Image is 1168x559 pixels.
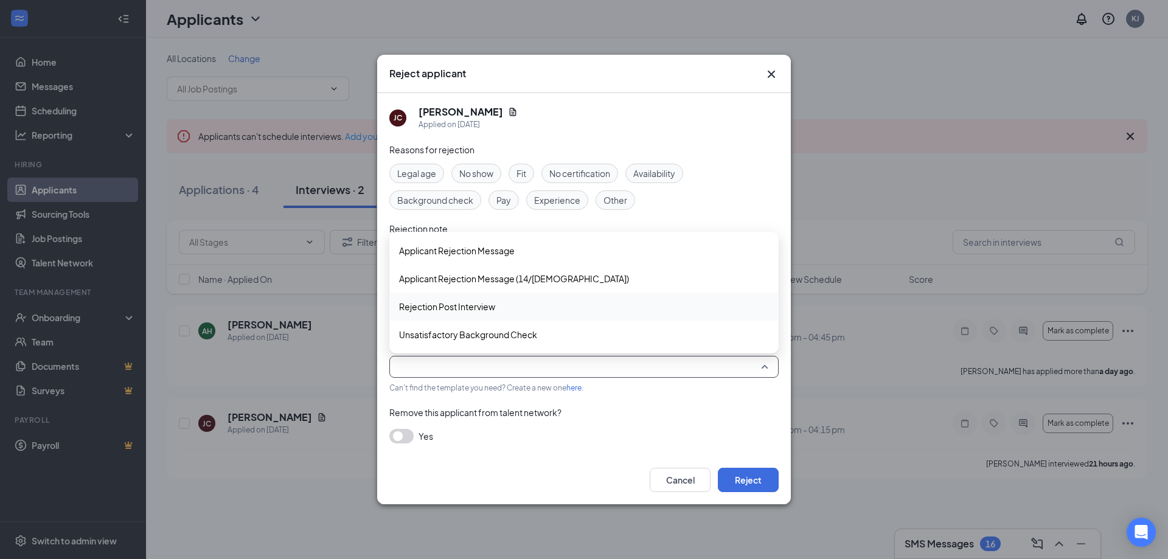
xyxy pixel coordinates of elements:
button: Reject [718,468,779,492]
span: Choose a rejection template [389,339,503,350]
div: Open Intercom Messenger [1127,518,1156,547]
span: Other [603,193,627,207]
div: Applied on [DATE] [419,119,518,131]
span: Unsatisfactory Background Check [399,328,537,341]
span: Rejection Post Interview [399,300,495,313]
h3: Reject applicant [389,67,466,80]
span: Fit [516,167,526,180]
span: Can't find the template you need? Create a new one . [389,383,583,392]
button: Cancel [650,468,711,492]
span: Experience [534,193,580,207]
div: JC [394,113,402,123]
h5: [PERSON_NAME] [419,105,503,119]
span: Legal age [397,167,436,180]
a: here [566,383,582,392]
svg: Cross [764,67,779,82]
span: Reasons for rejection [389,144,474,155]
span: Applicant Rejection Message [399,244,515,257]
span: No certification [549,167,610,180]
span: Availability [633,167,675,180]
svg: Document [508,107,518,117]
button: Close [764,67,779,82]
span: Rejection note [389,223,448,234]
span: Background check [397,193,473,207]
span: Yes [419,429,433,443]
span: Pay [496,193,511,207]
span: No show [459,167,493,180]
span: Remove this applicant from talent network? [389,407,561,418]
span: Applicant Rejection Message (14/[DEMOGRAPHIC_DATA]) [399,272,629,285]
